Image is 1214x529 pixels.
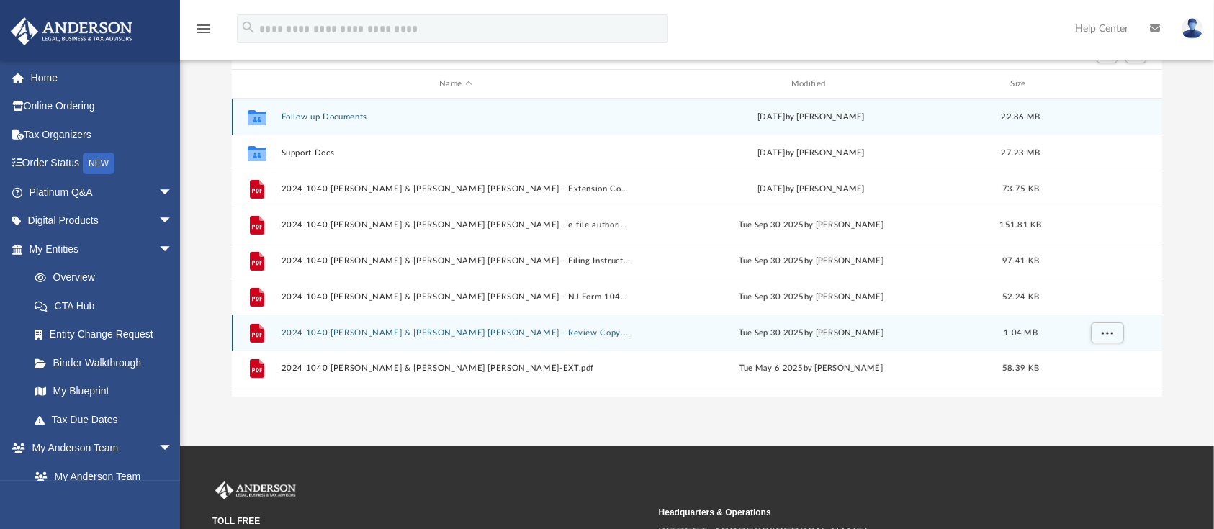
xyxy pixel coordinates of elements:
[158,207,187,236] span: arrow_drop_down
[20,405,194,434] a: Tax Due Dates
[637,219,986,232] div: Tue Sep 30 2025 by [PERSON_NAME]
[992,78,1049,91] div: Size
[212,515,649,528] small: TOLL FREE
[1002,293,1039,301] span: 52.24 KB
[637,362,986,375] div: Tue May 6 2025 by [PERSON_NAME]
[636,78,985,91] div: Modified
[1182,18,1203,39] img: User Pic
[212,481,299,500] img: Anderson Advisors Platinum Portal
[10,207,194,235] a: Digital Productsarrow_drop_down
[637,111,986,124] div: [DATE] by [PERSON_NAME]
[1001,113,1040,121] span: 22.86 MB
[659,506,1095,519] small: Headquarters & Operations
[281,112,630,122] button: Follow up Documents
[1002,257,1039,265] span: 97.41 KB
[637,183,986,196] div: [DATE] by [PERSON_NAME]
[238,78,274,91] div: id
[281,328,630,338] button: 2024 1040 [PERSON_NAME] & [PERSON_NAME] [PERSON_NAME] - Review Copy.pdf
[10,120,194,149] a: Tax Organizers
[83,153,114,174] div: NEW
[10,149,194,178] a: Order StatusNEW
[1056,78,1156,91] div: id
[281,363,630,373] button: 2024 1040 [PERSON_NAME] & [PERSON_NAME] [PERSON_NAME]-EXT.pdf
[20,377,187,406] a: My Blueprint
[10,434,187,463] a: My Anderson Teamarrow_drop_down
[1002,185,1039,193] span: 73.75 KB
[1002,364,1039,372] span: 58.39 KB
[281,148,630,158] button: Support Docs
[20,320,194,349] a: Entity Change Request
[240,19,256,35] i: search
[20,291,194,320] a: CTA Hub
[20,348,194,377] a: Binder Walkthrough
[20,462,180,491] a: My Anderson Team
[158,235,187,264] span: arrow_drop_down
[158,178,187,207] span: arrow_drop_down
[637,291,986,304] div: Tue Sep 30 2025 by [PERSON_NAME]
[232,99,1163,397] div: grid
[280,78,629,91] div: Name
[637,327,986,340] div: Tue Sep 30 2025 by [PERSON_NAME]
[999,221,1041,229] span: 151.81 KB
[637,255,986,268] div: Tue Sep 30 2025 by [PERSON_NAME]
[10,63,194,92] a: Home
[281,256,630,266] button: 2024 1040 [PERSON_NAME] & [PERSON_NAME] [PERSON_NAME] - Filing Instructions.pdf
[1004,329,1038,337] span: 1.04 MB
[158,434,187,464] span: arrow_drop_down
[281,220,630,230] button: 2024 1040 [PERSON_NAME] & [PERSON_NAME] [PERSON_NAME] - e-file authorization - please sign.pdf
[194,27,212,37] a: menu
[637,147,986,160] div: [DATE] by [PERSON_NAME]
[281,184,630,194] button: 2024 1040 [PERSON_NAME] & [PERSON_NAME] [PERSON_NAME] - Extension Confirmation.pdf
[1090,322,1123,344] button: More options
[20,263,194,292] a: Overview
[10,178,194,207] a: Platinum Q&Aarrow_drop_down
[10,235,194,263] a: My Entitiesarrow_drop_down
[1001,149,1040,157] span: 27.23 MB
[194,20,212,37] i: menu
[281,292,630,302] button: 2024 1040 [PERSON_NAME] & [PERSON_NAME] [PERSON_NAME] - NJ Form 1040NR-V Payment Voucher.pdf
[10,92,194,121] a: Online Ordering
[6,17,137,45] img: Anderson Advisors Platinum Portal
